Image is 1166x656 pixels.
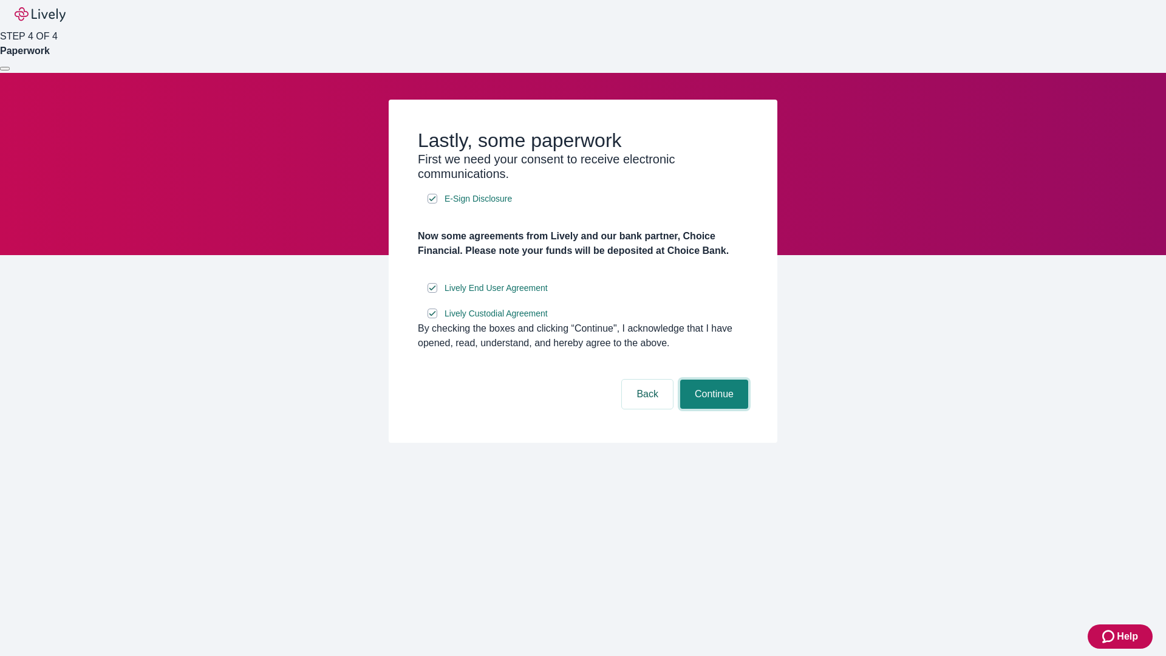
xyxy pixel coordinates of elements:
span: Help [1117,629,1138,644]
a: e-sign disclosure document [442,306,550,321]
div: By checking the boxes and clicking “Continue", I acknowledge that I have opened, read, understand... [418,321,748,350]
button: Back [622,380,673,409]
h2: Lastly, some paperwork [418,129,748,152]
img: Lively [15,7,66,22]
span: E-Sign Disclosure [445,193,512,205]
span: Lively End User Agreement [445,282,548,295]
button: Continue [680,380,748,409]
h3: First we need your consent to receive electronic communications. [418,152,748,181]
a: e-sign disclosure document [442,281,550,296]
button: Zendesk support iconHelp [1088,624,1153,649]
svg: Zendesk support icon [1102,629,1117,644]
h4: Now some agreements from Lively and our bank partner, Choice Financial. Please note your funds wi... [418,229,748,258]
a: e-sign disclosure document [442,191,514,207]
span: Lively Custodial Agreement [445,307,548,320]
